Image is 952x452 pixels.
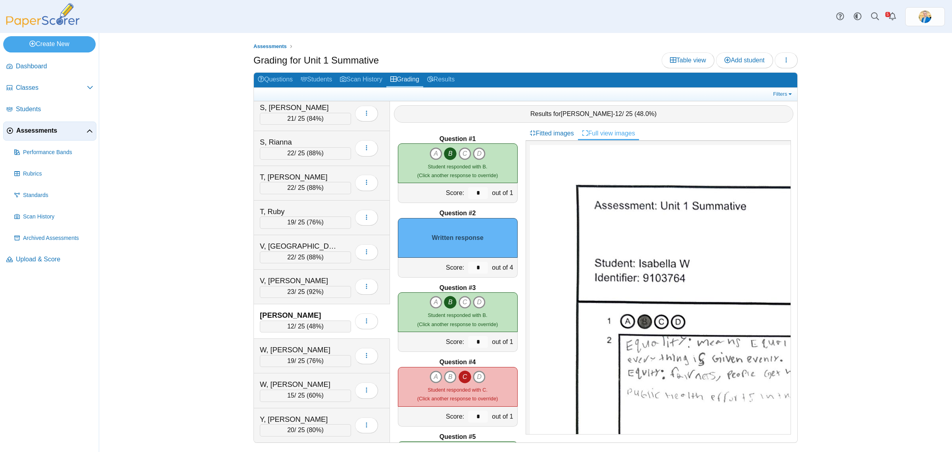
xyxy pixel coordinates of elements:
[459,371,471,383] i: C
[490,407,517,426] div: out of 1
[309,150,321,156] span: 88%
[260,251,351,263] div: / 25 ( )
[309,357,321,364] span: 76%
[260,345,339,355] div: W, [PERSON_NAME]
[23,234,93,242] span: Archived Assessments
[287,427,294,433] span: 20
[254,73,297,87] a: Questions
[428,312,488,318] span: Student responded with B.
[260,182,351,194] div: / 25 ( )
[260,207,339,217] div: T, Ruby
[309,219,321,226] span: 76%
[423,73,459,87] a: Results
[459,147,471,160] i: C
[884,8,901,25] a: Alerts
[16,126,86,135] span: Assessments
[287,184,294,191] span: 22
[662,52,714,68] a: Table view
[417,312,498,327] small: (Click another response to override)
[287,288,294,295] span: 23
[459,296,471,309] i: C
[615,110,622,117] span: 12
[309,427,321,433] span: 80%
[386,73,423,87] a: Grading
[260,414,339,425] div: Y, [PERSON_NAME]
[16,83,87,92] span: Classes
[417,164,498,178] small: (Click another response to override)
[260,102,339,113] div: S, [PERSON_NAME]
[11,164,96,184] a: Rubrics
[16,105,93,114] span: Students
[260,147,351,159] div: / 25 ( )
[11,229,96,248] a: Archived Assessments
[444,296,457,309] i: B
[440,433,476,441] b: Question #5
[440,284,476,292] b: Question #3
[417,387,498,402] small: (Click another response to override)
[309,254,321,261] span: 88%
[490,183,517,203] div: out of 1
[287,392,294,399] span: 15
[260,216,351,228] div: / 25 ( )
[23,149,93,156] span: Performance Bands
[3,57,96,76] a: Dashboard
[309,184,321,191] span: 88%
[260,321,351,332] div: / 25 ( )
[309,392,321,399] span: 60%
[260,172,339,182] div: T, [PERSON_NAME]
[23,213,93,221] span: Scan History
[3,22,83,29] a: PaperScorer
[428,164,488,170] span: Student responded with B.
[297,73,336,87] a: Students
[260,137,339,147] div: S, Rianna
[260,286,351,298] div: / 25 ( )
[11,186,96,205] a: Standards
[253,43,287,49] span: Assessments
[919,10,931,23] img: ps.jrF02AmRZeRNgPWo
[251,42,289,52] a: Assessments
[23,191,93,199] span: Standards
[440,209,476,218] b: Question #2
[394,105,794,123] div: Results for - / 25 ( )
[398,407,466,426] div: Score:
[430,371,442,383] i: A
[260,424,351,436] div: / 25 ( )
[771,90,795,98] a: Filters
[287,219,294,226] span: 19
[11,143,96,162] a: Performance Bands
[3,79,96,98] a: Classes
[260,310,339,321] div: [PERSON_NAME]
[260,113,351,125] div: / 25 ( )
[637,110,654,117] span: 48.0%
[260,241,339,251] div: V, [GEOGRAPHIC_DATA]
[287,254,294,261] span: 22
[490,332,517,352] div: out of 1
[905,7,945,26] a: ps.jrF02AmRZeRNgPWo
[444,147,457,160] i: B
[260,276,339,286] div: V, [PERSON_NAME]
[16,62,93,71] span: Dashboard
[444,371,457,383] i: B
[11,207,96,226] a: Scan History
[578,127,639,140] a: Full view images
[398,183,466,203] div: Score:
[428,387,488,393] span: Student responded with C.
[440,135,476,143] b: Question #1
[287,323,294,330] span: 12
[398,258,466,277] div: Score:
[3,100,96,119] a: Students
[919,10,931,23] span: Travis McFarland
[473,296,486,309] i: D
[3,3,83,27] img: PaperScorer
[716,52,773,68] a: Add student
[260,355,351,367] div: / 25 ( )
[16,255,93,264] span: Upload & Score
[724,57,764,64] span: Add student
[398,218,518,258] div: Written response
[3,250,96,269] a: Upload & Score
[287,150,294,156] span: 22
[526,127,578,140] a: Fitted images
[430,296,442,309] i: A
[670,57,706,64] span: Table view
[473,147,486,160] i: D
